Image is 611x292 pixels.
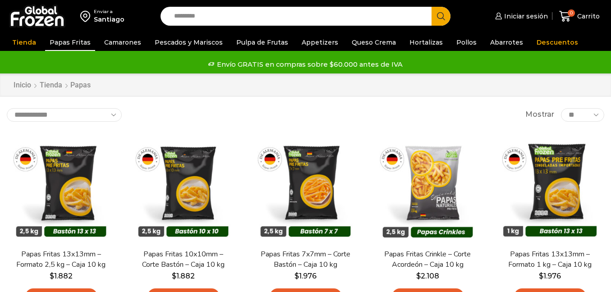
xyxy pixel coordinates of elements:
[525,109,554,120] span: Mostrar
[294,272,299,280] span: $
[575,12,600,21] span: Carrito
[12,249,110,270] a: Papas Fritas 13x13mm – Formato 2,5 kg – Caja 10 kg
[50,272,54,280] span: $
[13,80,32,91] a: Inicio
[502,12,548,21] span: Iniciar sesión
[134,249,232,270] a: Papas Fritas 10x10mm – Corte Bastón – Caja 10 kg
[80,9,94,24] img: address-field-icon.svg
[45,34,95,51] a: Papas Fritas
[100,34,146,51] a: Camarones
[232,34,293,51] a: Pulpa de Frutas
[257,249,354,270] a: Papas Fritas 7x7mm – Corte Bastón – Caja 10 kg
[347,34,400,51] a: Queso Crema
[172,272,195,280] bdi: 1.882
[405,34,447,51] a: Hortalizas
[452,34,481,51] a: Pollos
[7,108,122,122] select: Pedido de la tienda
[94,9,124,15] div: Enviar a
[294,272,317,280] bdi: 1.976
[501,249,599,270] a: Papas Fritas 13x13mm – Formato 1 kg – Caja 10 kg
[8,34,41,51] a: Tienda
[557,6,602,27] a: 0 Carrito
[416,272,421,280] span: $
[13,80,91,91] nav: Breadcrumb
[39,80,63,91] a: Tienda
[486,34,528,51] a: Abarrotes
[432,7,450,26] button: Search button
[172,272,176,280] span: $
[416,272,439,280] bdi: 2.108
[50,272,73,280] bdi: 1.882
[539,272,543,280] span: $
[532,34,583,51] a: Descuentos
[493,7,548,25] a: Iniciar sesión
[150,34,227,51] a: Pescados y Mariscos
[70,81,91,89] h1: Papas
[94,15,124,24] div: Santiago
[297,34,343,51] a: Appetizers
[539,272,561,280] bdi: 1.976
[379,249,477,270] a: Papas Fritas Crinkle – Corte Acordeón – Caja 10 kg
[568,9,575,17] span: 0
